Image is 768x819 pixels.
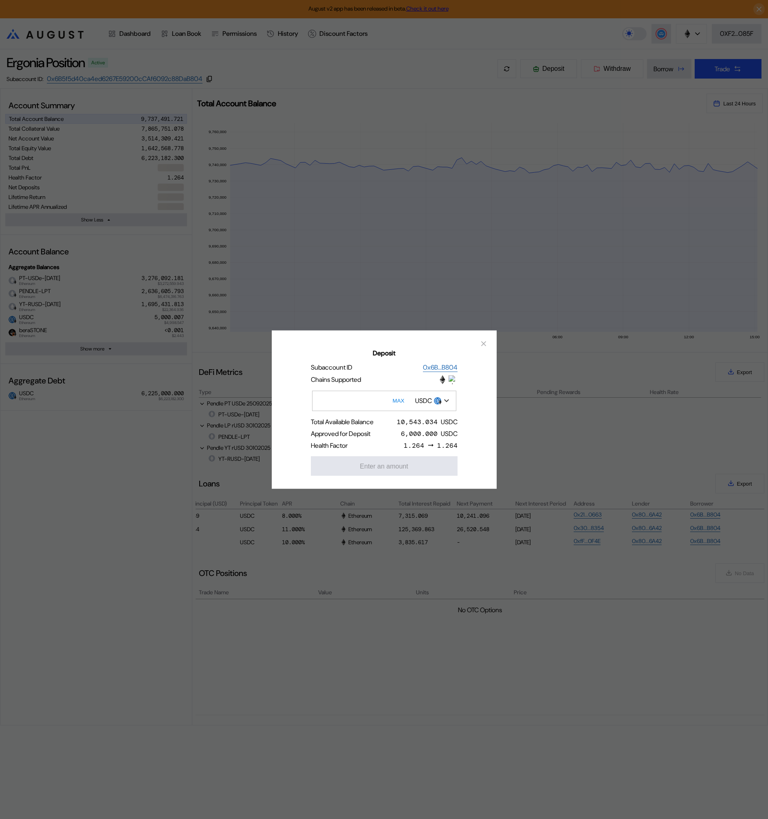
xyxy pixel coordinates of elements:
[404,441,424,449] span: 1.264
[311,456,458,475] button: Enter an amount
[423,363,458,372] a: 0x6B...B804
[401,429,438,438] div: 6,000.000
[441,429,458,438] div: USDC
[360,462,408,470] div: Enter an amount
[444,399,449,403] img: open token selector
[423,363,458,371] code: 0x6B...B804
[449,375,458,384] img: chain logo
[438,399,442,404] img: svg+xml,%3c
[415,396,432,405] div: USDC
[285,349,484,357] h2: Deposit
[434,397,441,404] img: usdc.png
[311,441,348,449] div: Health Factor
[311,429,370,438] div: Approved for Deposit
[311,375,361,384] div: Chains Supported
[411,394,453,407] div: Open menu for selecting token for payment
[438,375,447,384] img: chain logo
[441,417,458,426] div: USDC
[390,391,407,410] button: MAX
[477,337,490,350] button: close modal
[437,441,458,449] span: 1.264
[311,363,352,372] div: Subaccount ID
[397,417,438,426] div: 10,543.034
[311,417,374,426] div: Total Available Balance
